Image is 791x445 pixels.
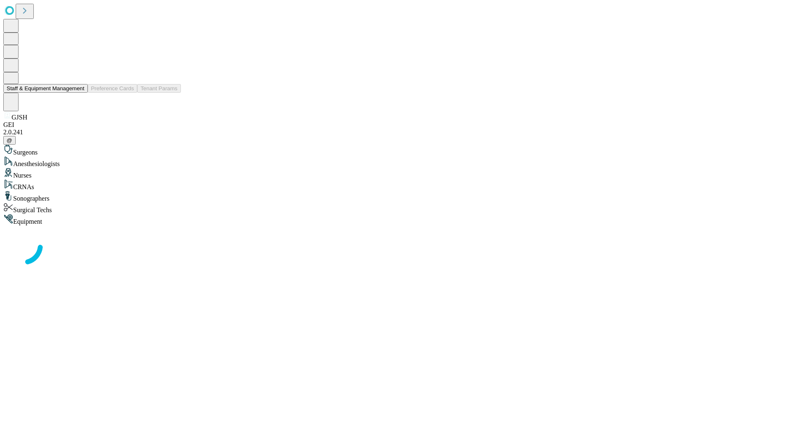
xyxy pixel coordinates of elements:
[3,84,88,93] button: Staff & Equipment Management
[88,84,137,93] button: Preference Cards
[137,84,181,93] button: Tenant Params
[3,145,788,156] div: Surgeons
[3,121,788,129] div: GEI
[3,168,788,179] div: Nurses
[3,129,788,136] div: 2.0.241
[3,156,788,168] div: Anesthesiologists
[7,137,12,143] span: @
[12,114,27,121] span: GJSH
[3,136,16,145] button: @
[3,214,788,225] div: Equipment
[3,191,788,202] div: Sonographers
[3,179,788,191] div: CRNAs
[3,202,788,214] div: Surgical Techs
